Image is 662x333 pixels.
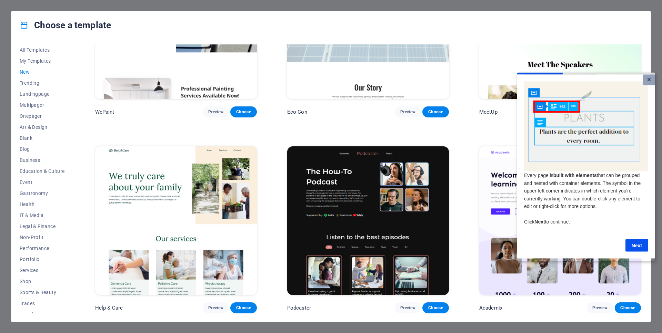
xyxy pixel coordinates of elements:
[479,108,498,115] p: MeetUp
[20,122,65,133] button: Art & Design
[592,305,608,311] span: Preview
[20,47,65,53] span: All Templates
[20,199,65,210] button: Health
[395,106,421,117] button: Preview
[20,91,65,97] span: Landingpage
[208,109,223,115] span: Preview
[17,146,28,152] span: Next
[20,177,65,188] button: Event
[20,201,65,207] span: Health
[395,302,421,313] button: Preview
[20,80,65,86] span: Trending
[108,167,131,179] a: Next
[20,100,65,111] button: Multipager
[20,223,65,229] span: Legal & Finance
[20,276,65,287] button: Shop
[20,190,65,196] span: Gastronomy
[126,2,138,13] a: Close modal
[95,304,123,311] p: Help & Care
[20,235,65,240] span: Non-Profit
[428,109,443,115] span: Choose
[20,77,65,89] button: Trending
[20,290,65,295] span: Sports & Beauty
[287,108,307,115] p: Eco-Con
[20,111,65,122] button: Onepager
[95,108,114,115] p: WePaint
[20,89,65,100] button: Landingpage
[7,100,123,136] span: Every page is that can be grouped and nested with container elements. The symbol in the upper-lef...
[20,257,65,262] span: Portfolio
[400,109,415,115] span: Preview
[20,254,65,265] button: Portfolio
[20,246,65,251] span: Performance
[428,305,443,311] span: Choose
[20,179,65,185] span: Event
[20,124,65,130] span: Art & Design
[20,155,65,166] button: Business
[7,146,17,152] span: Click
[20,102,65,108] span: Multipager
[20,301,65,306] span: Trades
[20,168,65,174] span: Education & Culture
[20,309,65,320] button: Travel
[287,304,311,311] p: Podcaster
[479,146,641,295] img: Academix
[20,279,65,284] span: Shop
[95,146,257,295] img: Help & Care
[230,302,257,313] button: Choose
[20,298,65,309] button: Trades
[422,106,449,117] button: Choose
[20,268,65,273] span: Services
[20,157,65,163] span: Business
[20,133,65,144] button: Blank
[422,302,449,313] button: Choose
[587,302,613,313] button: Preview
[479,304,502,311] p: Academix
[36,100,80,105] strong: built with elements
[236,109,251,115] span: Choose
[20,55,65,66] button: My Templates
[20,69,65,75] span: New
[20,146,65,152] span: Blog
[20,166,65,177] button: Education & Culture
[400,305,415,311] span: Preview
[287,146,449,295] img: Podcaster
[20,265,65,276] button: Services
[236,305,251,311] span: Choose
[28,146,53,152] span: to continue.
[20,212,65,218] span: IT & Media
[20,20,111,31] h4: Choose a template
[203,106,229,117] button: Preview
[615,302,641,313] button: Choose
[20,44,65,55] button: All Templates
[20,287,65,298] button: Sports & Beauty
[208,305,223,311] span: Preview
[20,135,65,141] span: Blank
[20,221,65,232] button: Legal & Finance
[620,305,635,311] span: Choose
[203,302,229,313] button: Preview
[230,106,257,117] button: Choose
[20,210,65,221] button: IT & Media
[20,144,65,155] button: Blog
[20,243,65,254] button: Performance
[20,58,65,64] span: My Templates
[20,188,65,199] button: Gastronomy
[20,113,65,119] span: Onepager
[20,312,65,317] span: Travel
[20,232,65,243] button: Non-Profit
[20,66,65,77] button: New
